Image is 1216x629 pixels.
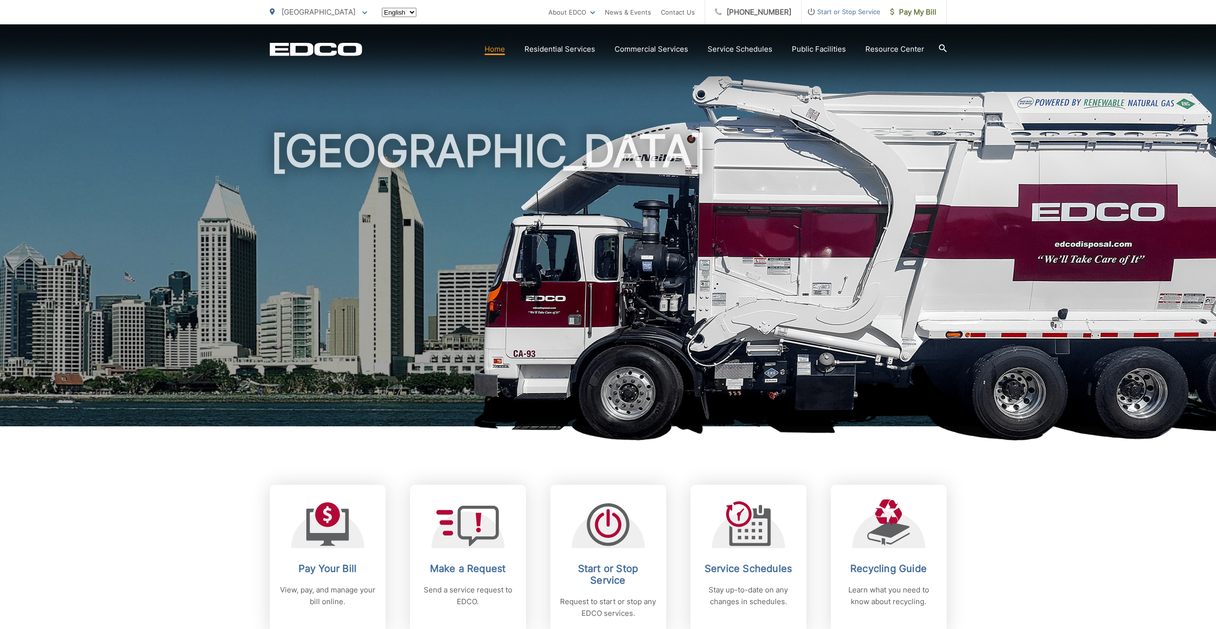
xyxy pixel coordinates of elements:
[661,6,695,18] a: Contact Us
[700,584,797,608] p: Stay up-to-date on any changes in schedules.
[548,6,595,18] a: About EDCO
[615,43,688,55] a: Commercial Services
[420,584,516,608] p: Send a service request to EDCO.
[605,6,651,18] a: News & Events
[560,563,656,586] h2: Start or Stop Service
[280,584,376,608] p: View, pay, and manage your bill online.
[485,43,505,55] a: Home
[792,43,846,55] a: Public Facilities
[865,43,924,55] a: Resource Center
[270,127,947,435] h1: [GEOGRAPHIC_DATA]
[382,8,416,17] select: Select a language
[708,43,772,55] a: Service Schedules
[841,584,937,608] p: Learn what you need to know about recycling.
[560,596,656,619] p: Request to start or stop any EDCO services.
[841,563,937,574] h2: Recycling Guide
[700,563,797,574] h2: Service Schedules
[270,42,362,56] a: EDCD logo. Return to the homepage.
[420,563,516,574] h2: Make a Request
[524,43,595,55] a: Residential Services
[280,563,376,574] h2: Pay Your Bill
[281,7,355,17] span: [GEOGRAPHIC_DATA]
[890,6,936,18] span: Pay My Bill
